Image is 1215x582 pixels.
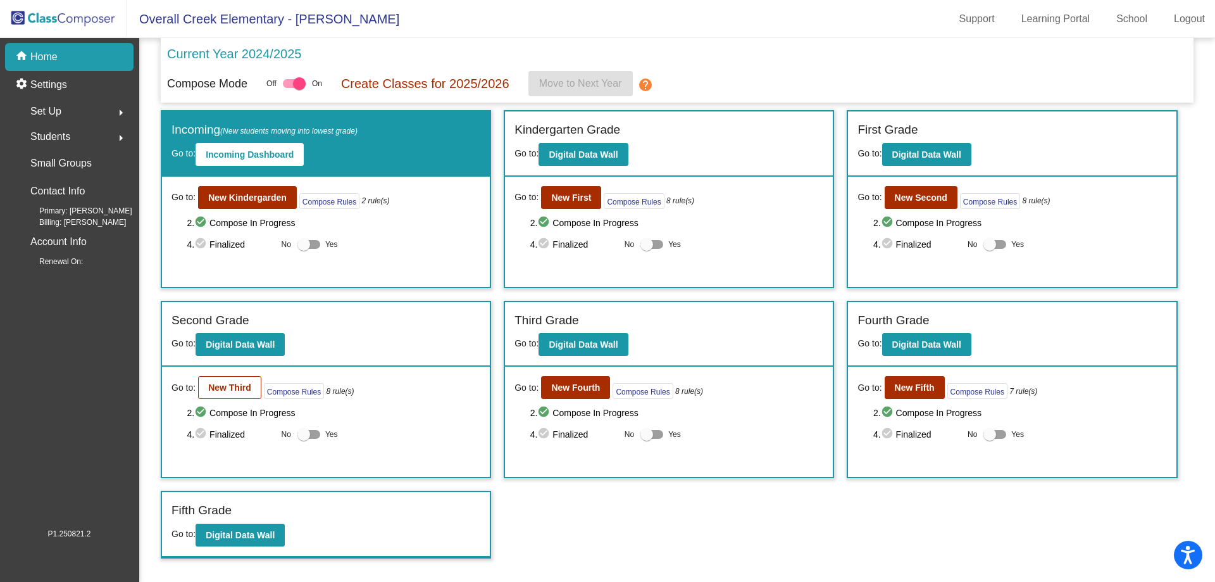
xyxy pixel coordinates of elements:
[885,376,945,399] button: New Fifth
[885,186,957,209] button: New Second
[541,186,601,209] button: New First
[362,195,390,206] i: 2 rule(s)
[127,9,399,29] span: Overall Creek Elementary - [PERSON_NAME]
[19,217,126,228] span: Billing: [PERSON_NAME]
[30,77,67,92] p: Settings
[881,215,896,231] mat-icon: check_circle
[895,383,935,393] b: New Fifth
[882,333,971,356] button: Digital Data Wall
[857,148,882,158] span: Go to:
[198,376,261,399] button: New Third
[1011,9,1100,29] a: Learning Portal
[171,502,232,520] label: Fifth Grade
[892,339,961,350] b: Digital Data Wall
[1009,386,1037,397] i: 7 rule(s)
[1023,195,1050,206] i: 8 rule(s)
[15,77,30,92] mat-icon: settings
[873,215,1167,231] span: 2. Compose In Progress
[892,149,961,160] b: Digital Data Wall
[895,193,947,203] b: New Second
[873,237,961,252] span: 4. Finalized
[1011,427,1024,442] span: Yes
[514,148,539,158] span: Go to:
[881,427,896,442] mat-icon: check_circle
[325,237,338,252] span: Yes
[171,338,196,348] span: Go to:
[530,215,824,231] span: 2. Compose In Progress
[171,381,196,395] span: Go to:
[167,75,247,92] p: Compose Mode
[196,524,285,547] button: Digital Data Wall
[208,383,251,393] b: New Third
[282,429,291,440] span: No
[19,256,83,267] span: Renewal On:
[530,405,824,421] span: 2. Compose In Progress
[171,148,196,158] span: Go to:
[15,49,30,65] mat-icon: home
[514,191,539,204] span: Go to:
[171,121,358,139] label: Incoming
[675,386,703,397] i: 8 rule(s)
[187,427,275,442] span: 4. Finalized
[113,130,128,146] mat-icon: arrow_right
[968,429,977,440] span: No
[30,103,61,120] span: Set Up
[613,383,673,399] button: Compose Rules
[514,312,578,330] label: Third Grade
[1106,9,1157,29] a: School
[171,312,249,330] label: Second Grade
[539,333,628,356] button: Digital Data Wall
[857,121,918,139] label: First Grade
[194,405,209,421] mat-icon: check_circle
[960,193,1020,209] button: Compose Rules
[666,195,694,206] i: 8 rule(s)
[327,386,354,397] i: 8 rule(s)
[30,128,70,146] span: Students
[668,237,681,252] span: Yes
[604,193,664,209] button: Compose Rules
[514,121,620,139] label: Kindergarten Grade
[196,333,285,356] button: Digital Data Wall
[113,105,128,120] mat-icon: arrow_right
[530,427,618,442] span: 4. Finalized
[528,71,633,96] button: Move to Next Year
[537,405,552,421] mat-icon: check_circle
[171,529,196,539] span: Go to:
[312,78,322,89] span: On
[514,338,539,348] span: Go to:
[638,77,653,92] mat-icon: help
[625,239,634,250] span: No
[167,44,301,63] p: Current Year 2024/2025
[873,427,961,442] span: 4. Finalized
[206,339,275,350] b: Digital Data Wall
[194,427,209,442] mat-icon: check_circle
[857,191,882,204] span: Go to:
[341,74,509,93] p: Create Classes for 2025/2026
[198,186,297,209] button: New Kindergarden
[873,405,1167,421] span: 2. Compose In Progress
[187,237,275,252] span: 4. Finalized
[537,427,552,442] mat-icon: check_circle
[541,376,610,399] button: New Fourth
[881,237,896,252] mat-icon: check_circle
[282,239,291,250] span: No
[299,193,359,209] button: Compose Rules
[539,78,622,89] span: Move to Next Year
[530,237,618,252] span: 4. Finalized
[1164,9,1215,29] a: Logout
[264,383,324,399] button: Compose Rules
[514,381,539,395] span: Go to:
[857,381,882,395] span: Go to:
[549,339,618,350] b: Digital Data Wall
[537,215,552,231] mat-icon: check_circle
[551,193,591,203] b: New First
[208,193,287,203] b: New Kindergarden
[187,405,480,421] span: 2. Compose In Progress
[196,143,304,166] button: Incoming Dashboard
[537,237,552,252] mat-icon: check_circle
[625,429,634,440] span: No
[220,127,358,136] span: (New students moving into lowest grade)
[19,205,132,217] span: Primary: [PERSON_NAME]
[30,49,58,65] p: Home
[882,143,971,166] button: Digital Data Wall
